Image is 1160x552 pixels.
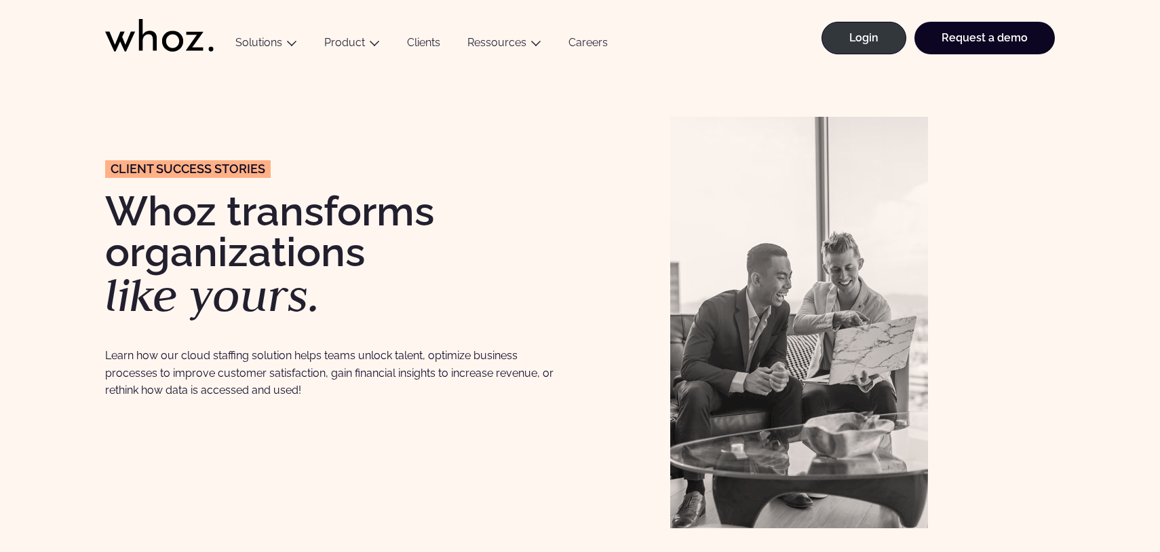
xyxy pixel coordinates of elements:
[105,191,566,318] h1: Whoz transforms organizations
[555,36,621,54] a: Careers
[393,36,454,54] a: Clients
[454,36,555,54] button: Ressources
[105,265,320,325] em: like yours.
[670,117,928,528] img: Clients Whoz
[821,22,906,54] a: Login
[324,36,365,49] a: Product
[105,347,566,399] p: Learn how our cloud staffing solution helps teams unlock talent, optimize business processes to i...
[467,36,526,49] a: Ressources
[222,36,311,54] button: Solutions
[111,163,265,175] span: CLIENT success stories
[311,36,393,54] button: Product
[914,22,1055,54] a: Request a demo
